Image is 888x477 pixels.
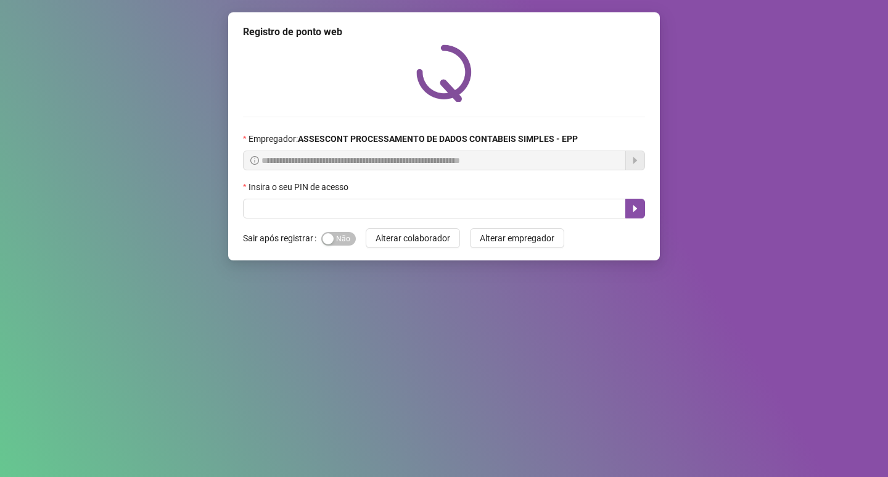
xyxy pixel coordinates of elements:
button: Alterar empregador [470,228,564,248]
span: Empregador : [249,132,578,146]
span: caret-right [630,204,640,214]
button: Alterar colaborador [366,228,460,248]
span: Alterar empregador [480,231,554,245]
label: Insira o seu PIN de acesso [243,180,356,194]
div: Registro de ponto web [243,25,645,39]
strong: ASSESCONT PROCESSAMENTO DE DADOS CONTABEIS SIMPLES - EPP [298,134,578,144]
img: QRPoint [416,44,472,102]
span: Alterar colaborador [376,231,450,245]
span: info-circle [250,156,259,165]
label: Sair após registrar [243,228,321,248]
